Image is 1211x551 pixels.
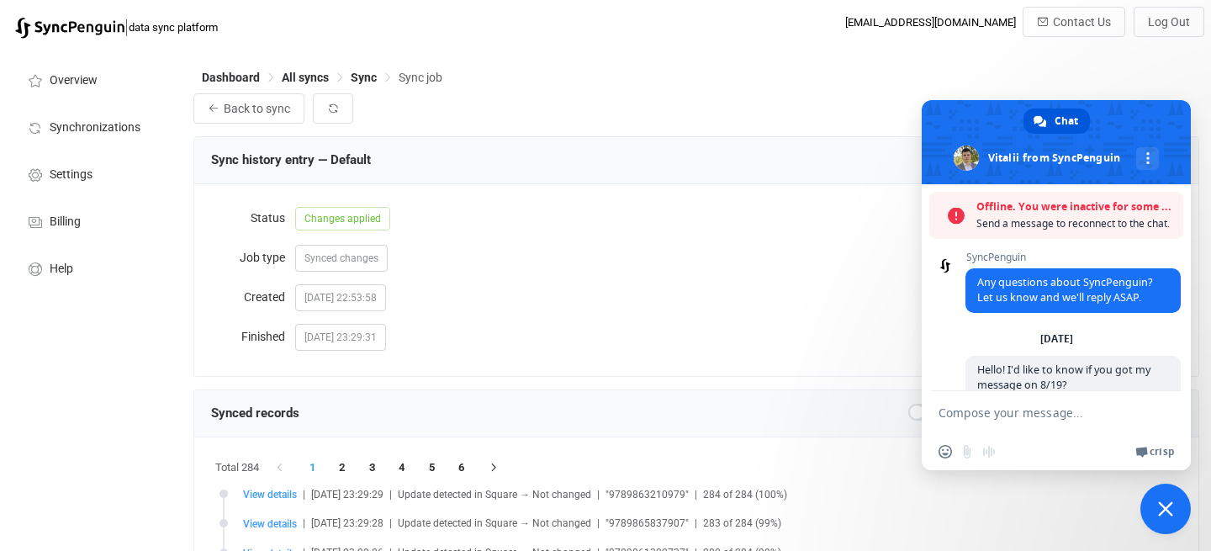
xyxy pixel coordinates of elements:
span: | [389,489,392,501]
span: View details [243,518,297,530]
img: syncpenguin.svg [15,18,124,39]
span: Insert an emoji [939,445,952,458]
textarea: Compose your message... [939,391,1140,433]
span: "9789863210979" [605,489,689,501]
a: Crisp [1135,445,1174,458]
li: 4 [387,456,417,479]
span: Sync job [399,71,442,84]
span: Update detected in Square → Not changed [398,517,591,529]
span: Sync [351,71,377,84]
span: 284 of 284 (100%) [703,489,787,501]
span: Offline. You were inactive for some time. [976,199,1175,215]
span: Back to sync [224,102,290,115]
div: Breadcrumb [202,72,442,83]
span: | [389,517,392,529]
a: Overview [8,56,177,103]
span: Chat [1055,109,1078,134]
span: 283 of 284 (99%) [703,517,781,529]
span: | [124,15,129,39]
span: | [303,517,305,529]
a: Settings [8,150,177,197]
span: View details [243,489,297,501]
li: 6 [447,456,477,479]
button: Log Out [1134,7,1204,37]
a: Synchronizations [8,103,177,150]
span: Synced records [211,405,299,421]
span: Update detected in Square → Not changed [398,489,591,501]
label: Finished [211,320,295,353]
span: All syncs [282,71,329,84]
label: Created [211,280,295,314]
span: Dashboard [202,71,260,84]
span: Any questions about SyncPenguin? Let us know and we'll reply ASAP. [977,275,1152,305]
span: | [695,517,697,529]
span: Synchronizations [50,121,140,135]
span: Hello! I'd like to know if you got my message on 8/19? [977,363,1150,392]
a: Chat [1023,109,1090,134]
span: Overview [50,74,98,87]
a: Help [8,244,177,291]
li: 5 [417,456,447,479]
a: Close chat [1140,484,1191,534]
span: Synced changes [304,252,378,264]
div: [DATE] [1040,334,1073,344]
label: Status [211,201,295,235]
span: Settings [50,168,93,182]
span: SyncPenguin [965,252,1181,263]
span: Changes applied [295,207,390,230]
span: [DATE] 23:29:31 [295,324,386,351]
span: | [597,517,600,529]
span: Send a message to reconnect to the chat. [976,215,1175,232]
span: data sync platform [129,21,218,34]
button: Contact Us [1023,7,1125,37]
label: Job type [211,241,295,274]
span: | [303,489,305,501]
span: | [597,489,600,501]
span: | [695,489,697,501]
button: Back to sync [193,93,304,124]
li: 1 [298,456,328,479]
span: Billing [50,215,81,229]
li: 2 [327,456,357,479]
a: Billing [8,197,177,244]
span: [DATE] 23:29:29 [311,489,383,501]
span: "9789865837907" [605,517,689,529]
span: Sync history entry — Default [211,152,371,167]
div: [EMAIL_ADDRESS][DOMAIN_NAME] [845,16,1016,29]
span: [DATE] 22:53:58 [295,284,386,311]
span: Total 284 [215,456,259,479]
a: |data sync platform [15,15,218,39]
span: Contact Us [1053,15,1111,29]
span: Log Out [1148,15,1190,29]
span: Crisp [1150,445,1174,458]
span: Help [50,262,73,276]
li: 3 [357,456,388,479]
span: [DATE] 23:29:28 [311,517,383,529]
